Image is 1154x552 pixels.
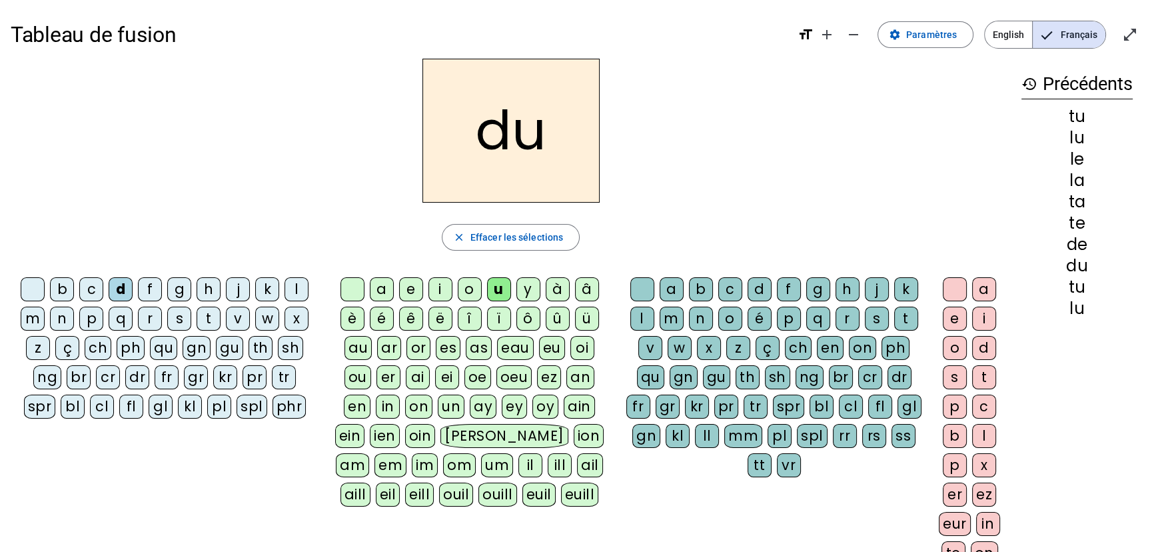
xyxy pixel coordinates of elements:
div: tu [1021,109,1133,125]
div: pr [243,365,267,389]
div: ta [1021,194,1133,210]
div: bl [61,395,85,419]
div: a [660,277,684,301]
div: q [806,307,830,331]
div: z [26,336,50,360]
div: ill [548,453,572,477]
div: er [376,365,400,389]
div: x [697,336,721,360]
div: euil [522,483,556,507]
div: e [399,277,423,301]
button: Augmenter la taille de la police [814,21,840,48]
div: spr [773,395,805,419]
div: cr [96,365,120,389]
button: Paramètres [877,21,973,48]
div: t [972,365,996,389]
div: tu [1021,279,1133,295]
div: ai [406,365,430,389]
div: w [255,307,279,331]
div: c [718,277,742,301]
div: m [21,307,45,331]
div: ph [117,336,145,360]
div: euill [561,483,598,507]
mat-icon: remove [846,27,862,43]
span: Français [1033,21,1105,48]
div: er [943,483,967,507]
div: b [689,277,713,301]
div: br [67,365,91,389]
div: c [79,277,103,301]
div: d [109,277,133,301]
div: f [138,277,162,301]
div: tr [272,365,296,389]
div: e [943,307,967,331]
div: mm [724,424,762,448]
div: an [566,365,594,389]
div: as [466,336,492,360]
div: a [370,277,394,301]
div: ph [881,336,909,360]
div: eau [497,336,534,360]
span: Effacer les sélections [470,229,563,245]
div: p [943,453,967,477]
div: eur [939,512,971,536]
div: kr [213,365,237,389]
div: g [167,277,191,301]
div: g [806,277,830,301]
div: spl [237,395,267,419]
div: rr [833,424,857,448]
div: eil [376,483,400,507]
div: gu [703,365,730,389]
div: lu [1021,301,1133,317]
div: pl [207,395,231,419]
div: ain [564,395,595,419]
div: ch [785,336,812,360]
div: pr [714,395,738,419]
div: th [736,365,760,389]
div: j [226,277,250,301]
div: es [436,336,460,360]
div: ez [537,365,561,389]
div: x [972,453,996,477]
div: i [972,307,996,331]
div: la [1021,173,1133,189]
div: ey [502,395,527,419]
div: l [630,307,654,331]
div: w [668,336,692,360]
div: ay [470,395,496,419]
mat-icon: close [453,231,465,243]
div: gn [632,424,660,448]
div: x [285,307,308,331]
div: kl [666,424,690,448]
div: aill [340,483,370,507]
div: i [428,277,452,301]
div: dr [125,365,149,389]
div: q [109,307,133,331]
div: ei [435,365,459,389]
div: th [249,336,273,360]
div: t [894,307,918,331]
div: gn [670,365,698,389]
div: ar [377,336,401,360]
div: ein [335,424,365,448]
div: du [1021,258,1133,274]
div: oe [464,365,491,389]
div: fl [868,395,892,419]
div: in [976,512,1000,536]
div: dr [887,365,911,389]
div: spr [24,395,56,419]
div: eu [539,336,565,360]
div: u [487,277,511,301]
div: kl [178,395,202,419]
div: en [344,395,370,419]
div: p [943,395,967,419]
div: on [405,395,432,419]
div: qu [150,336,177,360]
div: r [836,307,860,331]
div: ouill [478,483,516,507]
div: o [458,277,482,301]
div: ng [796,365,824,389]
div: pl [768,424,792,448]
div: d [748,277,772,301]
div: è [340,307,364,331]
